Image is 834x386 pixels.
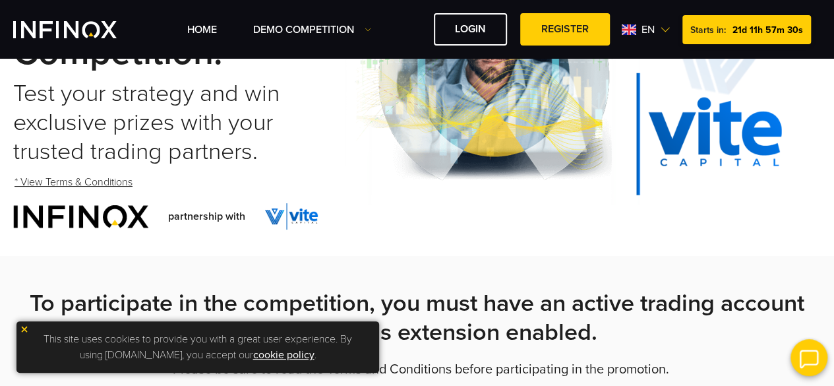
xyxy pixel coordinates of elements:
[253,22,371,38] a: Demo Competition
[636,22,660,38] span: en
[13,360,821,379] p: * Please be sure to read the Terms and Conditions before participating in the promotion.
[13,79,345,166] h2: Test your strategy and win exclusive prizes with your trusted trading partners.
[168,209,245,224] span: partnership with
[253,348,314,362] a: cookie policy
[434,13,507,46] a: LOGIN
[365,26,371,33] img: Dropdown
[187,22,217,38] a: Home
[30,289,804,346] strong: To participate in the competition, you must have an active trading account with the bonus extensi...
[13,21,148,38] a: INFINOX Vite
[790,339,827,376] img: open convrs live chat
[690,24,726,36] span: Starts in:
[732,24,803,36] span: 21d 11h 57m 30s
[520,13,610,46] a: REGISTER
[23,328,372,366] p: This site uses cookies to provide you with a great user experience. By using [DOMAIN_NAME], you a...
[20,325,29,334] img: yellow close icon
[13,166,134,199] a: * View Terms & Conditions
